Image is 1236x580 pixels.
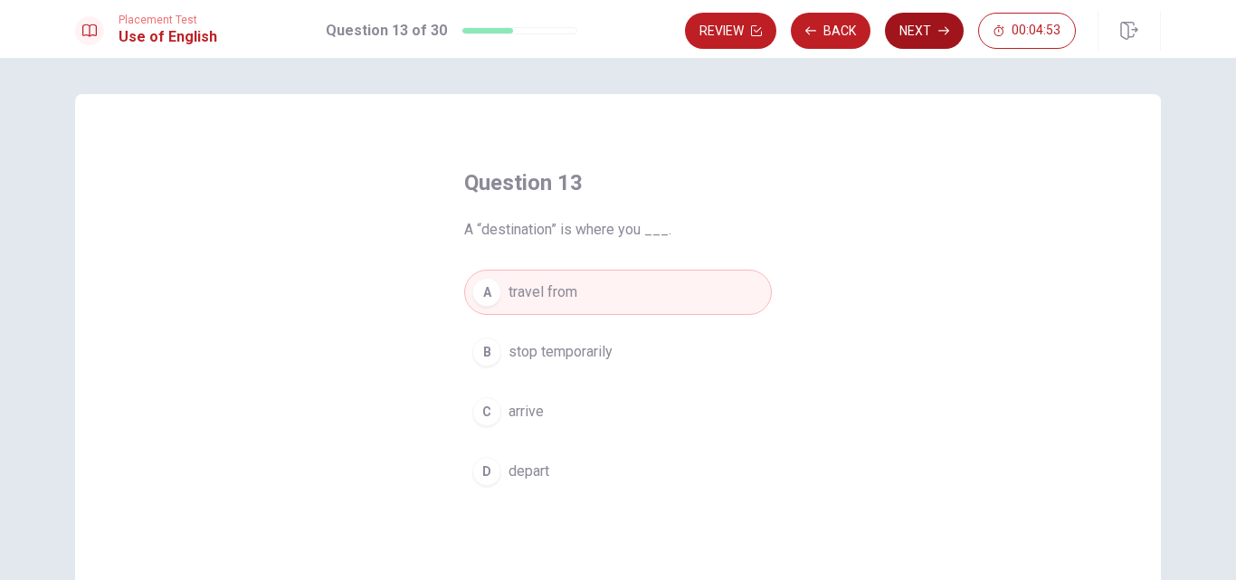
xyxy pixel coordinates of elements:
button: Bstop temporarily [464,329,772,375]
button: Back [791,13,870,49]
button: 00:04:53 [978,13,1076,49]
h1: Question 13 of 30 [326,20,447,42]
h1: Use of English [119,26,217,48]
div: A [472,278,501,307]
span: Placement Test [119,14,217,26]
div: C [472,397,501,426]
button: Carrive [464,389,772,434]
button: Next [885,13,964,49]
button: Ddepart [464,449,772,494]
button: Atravel from [464,270,772,315]
div: B [472,338,501,366]
span: 00:04:53 [1012,24,1060,38]
span: depart [509,461,549,482]
h4: Question 13 [464,168,772,197]
span: stop temporarily [509,341,613,363]
span: A “destination” is where you ___. [464,219,772,241]
div: D [472,457,501,486]
span: travel from [509,281,577,303]
button: Review [685,13,776,49]
span: arrive [509,401,544,423]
